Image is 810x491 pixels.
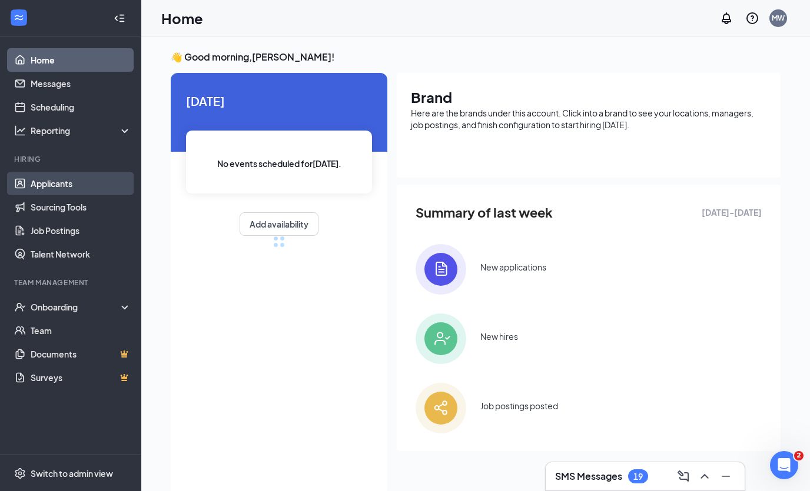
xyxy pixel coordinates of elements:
div: loading meetings... [273,236,285,248]
div: Onboarding [31,301,121,313]
div: Switch to admin view [31,467,113,479]
a: Talent Network [31,242,131,266]
div: 19 [633,472,643,482]
button: ChevronUp [695,467,714,486]
a: Applicants [31,172,131,195]
h1: Brand [411,87,766,107]
div: MW [772,13,785,23]
span: [DATE] - [DATE] [702,206,762,219]
svg: WorkstreamLogo [13,12,25,24]
svg: Notifications [719,11,733,25]
svg: QuestionInfo [745,11,759,25]
div: New applications [480,261,546,273]
div: Hiring [14,154,129,164]
a: Team [31,319,131,342]
svg: Settings [14,467,26,479]
svg: ChevronUp [698,469,712,483]
div: Reporting [31,125,132,136]
a: Job Postings [31,219,131,242]
div: New hires [480,330,518,342]
a: Sourcing Tools [31,195,131,219]
h1: Home [161,8,203,28]
span: [DATE] [186,92,372,110]
div: Job postings posted [480,400,558,412]
a: SurveysCrown [31,366,131,389]
svg: ComposeMessage [676,469,691,483]
div: Team Management [14,278,129,288]
div: Here are the brands under this account. Click into a brand to see your locations, managers, job p... [411,107,766,131]
img: icon [416,244,466,295]
h3: 👋 Good morning, [PERSON_NAME] ! [171,51,781,64]
svg: UserCheck [14,301,26,313]
span: 2 [794,451,804,460]
span: Summary of last week [416,202,553,223]
svg: Analysis [14,125,26,136]
img: icon [416,383,466,433]
span: No events scheduled for [DATE] . [217,157,341,170]
a: Home [31,48,131,72]
a: Messages [31,72,131,95]
iframe: Intercom live chat [770,451,798,479]
button: Minimize [716,467,735,486]
h3: SMS Messages [555,470,622,483]
button: ComposeMessage [674,467,693,486]
svg: Collapse [114,12,125,24]
a: DocumentsCrown [31,342,131,366]
button: Add availability [240,212,318,236]
svg: Minimize [719,469,733,483]
img: icon [416,313,466,364]
a: Scheduling [31,95,131,119]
